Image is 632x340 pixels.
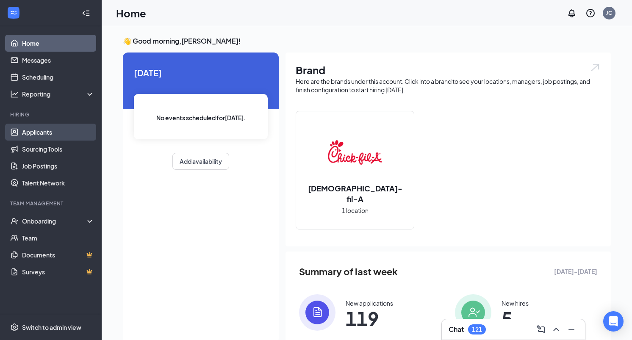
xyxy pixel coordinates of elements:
[22,90,95,98] div: Reporting
[10,217,19,225] svg: UserCheck
[9,8,18,17] svg: WorkstreamLogo
[22,158,94,174] a: Job Postings
[502,311,529,326] span: 5
[22,246,94,263] a: DocumentsCrown
[123,36,611,46] h3: 👋 Good morning, [PERSON_NAME] !
[296,77,601,94] div: Here are the brands under this account. Click into a brand to see your locations, managers, job p...
[549,323,563,336] button: ChevronUp
[116,6,146,20] h1: Home
[22,217,87,225] div: Onboarding
[566,324,577,334] svg: Minimize
[603,311,624,332] div: Open Intercom Messenger
[449,325,464,334] h3: Chat
[10,200,93,207] div: Team Management
[22,174,94,191] a: Talent Network
[10,90,19,98] svg: Analysis
[22,141,94,158] a: Sourcing Tools
[296,63,601,77] h1: Brand
[472,326,482,333] div: 121
[10,111,93,118] div: Hiring
[346,311,393,326] span: 119
[565,323,578,336] button: Minimize
[299,264,398,279] span: Summary of last week
[606,9,612,17] div: JC
[502,299,529,307] div: New hires
[22,52,94,69] a: Messages
[156,113,246,122] span: No events scheduled for [DATE] .
[22,263,94,280] a: SurveysCrown
[567,8,577,18] svg: Notifications
[551,324,561,334] svg: ChevronUp
[554,267,597,276] span: [DATE] - [DATE]
[22,35,94,52] a: Home
[346,299,393,307] div: New applications
[22,323,81,332] div: Switch to admin view
[536,324,546,334] svg: ComposeMessage
[22,229,94,246] a: Team
[455,294,491,331] img: icon
[299,294,335,331] img: icon
[22,124,94,141] a: Applicants
[590,63,601,72] img: open.6027fd2a22e1237b5b06.svg
[342,206,369,215] span: 1 location
[134,66,268,79] span: [DATE]
[328,125,382,180] img: Chick-fil-A
[22,69,94,86] a: Scheduling
[10,323,19,332] svg: Settings
[534,323,548,336] button: ComposeMessage
[585,8,596,18] svg: QuestionInfo
[172,153,229,170] button: Add availability
[82,9,90,17] svg: Collapse
[296,183,414,204] h2: [DEMOGRAPHIC_DATA]-fil-A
